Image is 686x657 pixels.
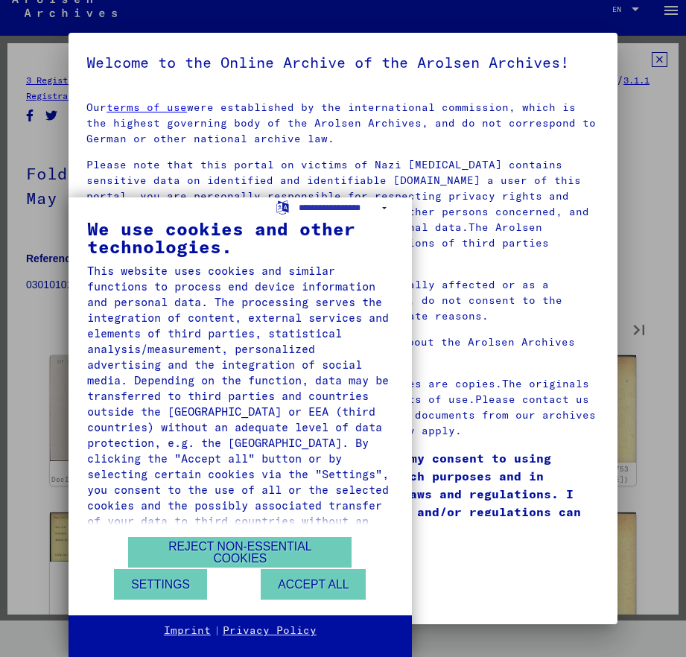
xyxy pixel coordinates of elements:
[87,263,393,545] div: This website uses cookies and similar functions to process end device information and personal da...
[128,537,352,568] button: Reject non-essential cookies
[164,623,211,638] a: Imprint
[114,569,207,600] button: Settings
[87,220,393,256] div: We use cookies and other technologies.
[223,623,317,638] a: Privacy Policy
[261,569,366,600] button: Accept all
